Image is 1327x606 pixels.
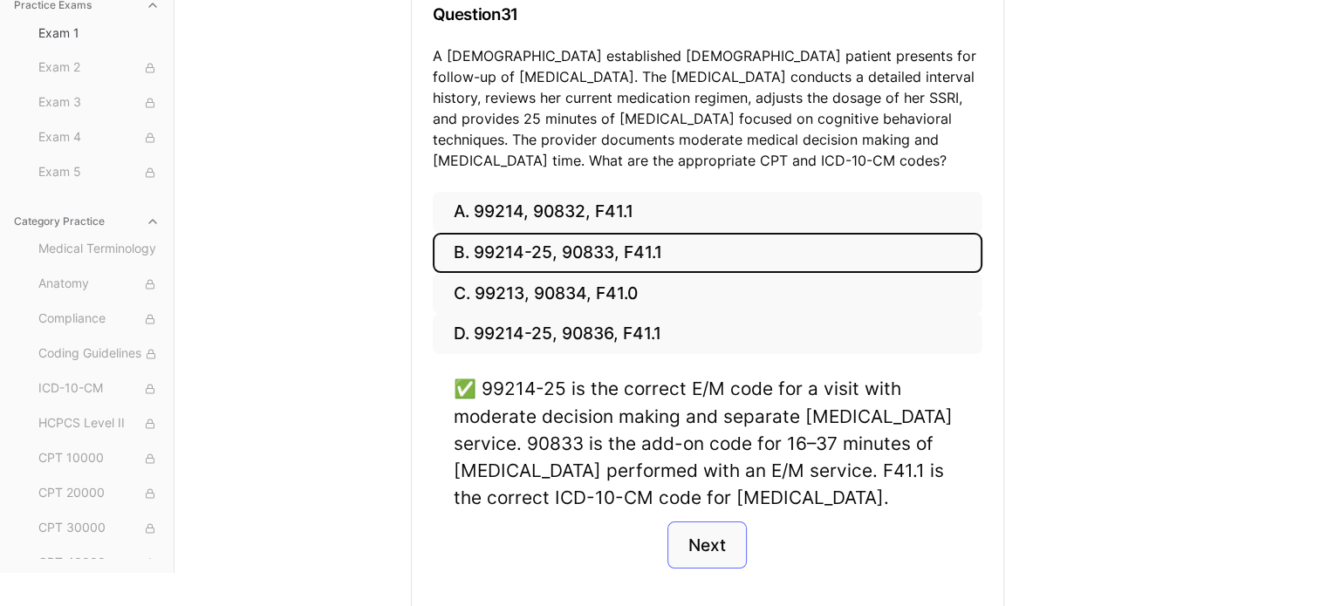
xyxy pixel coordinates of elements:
[38,484,160,503] span: CPT 20000
[433,192,982,233] button: A. 99214, 90832, F41.1
[433,314,982,355] button: D. 99214-25, 90836, F41.1
[31,514,167,542] button: CPT 30000
[433,233,982,274] button: B. 99214-25, 90833, F41.1
[38,93,160,112] span: Exam 3
[38,24,160,42] span: Exam 1
[454,375,961,511] div: ✅ 99214-25 is the correct E/M code for a visit with moderate decision making and separate [MEDICA...
[31,549,167,577] button: CPT 40000
[38,344,160,364] span: Coding Guidelines
[38,414,160,433] span: HCPCS Level II
[433,273,982,314] button: C. 99213, 90834, F41.0
[31,159,167,187] button: Exam 5
[38,310,160,329] span: Compliance
[38,58,160,78] span: Exam 2
[38,449,160,468] span: CPT 10000
[38,554,160,573] span: CPT 40000
[667,521,747,569] button: Next
[31,480,167,507] button: CPT 20000
[31,410,167,438] button: HCPCS Level II
[31,445,167,473] button: CPT 10000
[31,235,167,263] button: Medical Terminology
[433,45,982,171] p: A [DEMOGRAPHIC_DATA] established [DEMOGRAPHIC_DATA] patient presents for follow-up of [MEDICAL_DA...
[31,54,167,82] button: Exam 2
[38,240,160,259] span: Medical Terminology
[31,124,167,152] button: Exam 4
[31,89,167,117] button: Exam 3
[31,270,167,298] button: Anatomy
[31,19,167,47] button: Exam 1
[38,128,160,147] span: Exam 4
[38,519,160,538] span: CPT 30000
[31,305,167,333] button: Compliance
[38,379,160,398] span: ICD-10-CM
[7,208,167,235] button: Category Practice
[38,275,160,294] span: Anatomy
[31,340,167,368] button: Coding Guidelines
[31,375,167,403] button: ICD-10-CM
[38,163,160,182] span: Exam 5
